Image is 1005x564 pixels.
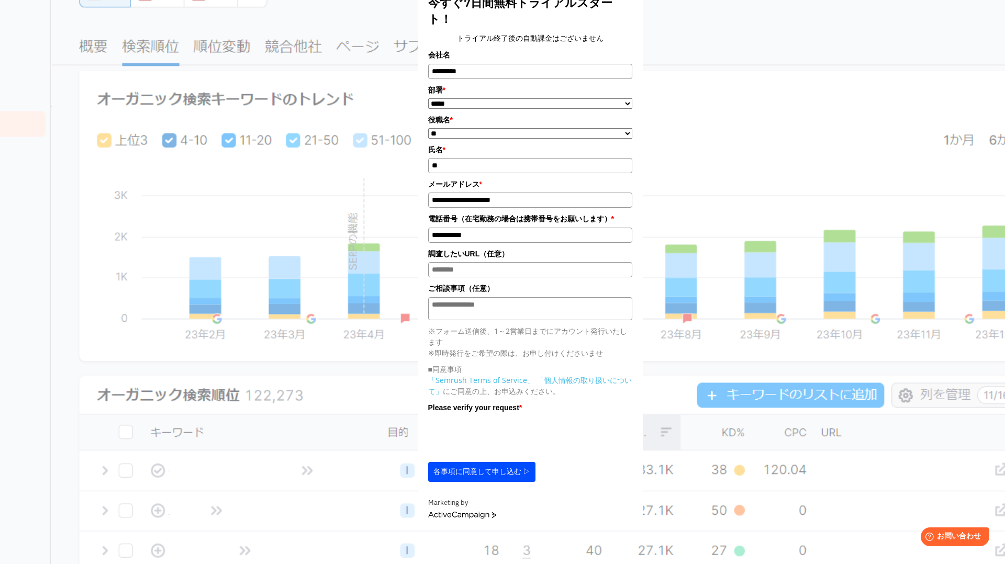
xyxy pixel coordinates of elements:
[912,523,993,552] iframe: Help widget launcher
[428,114,632,126] label: 役職名
[428,416,587,457] iframe: reCAPTCHA
[428,364,632,375] p: ■同意事項
[428,84,632,96] label: 部署
[428,498,632,509] div: Marketing by
[428,213,632,224] label: 電話番号（在宅勤務の場合は携帯番号をお願いします）
[428,178,632,190] label: メールアドレス
[428,462,536,482] button: 各事項に同意して申し込む ▷
[428,144,632,155] label: 氏名
[428,325,632,358] p: ※フォーム送信後、1～2営業日までにアカウント発行いたします ※即時発行をご希望の際は、お申し付けくださいませ
[428,49,632,61] label: 会社名
[428,375,632,396] a: 「個人情報の取り扱いについて」
[428,375,632,397] p: にご同意の上、お申込みください。
[428,283,632,294] label: ご相談事項（任意）
[428,375,534,385] a: 「Semrush Terms of Service」
[428,248,632,260] label: 調査したいURL（任意）
[428,402,632,413] label: Please verify your request
[428,32,632,44] center: トライアル終了後の自動課金はございません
